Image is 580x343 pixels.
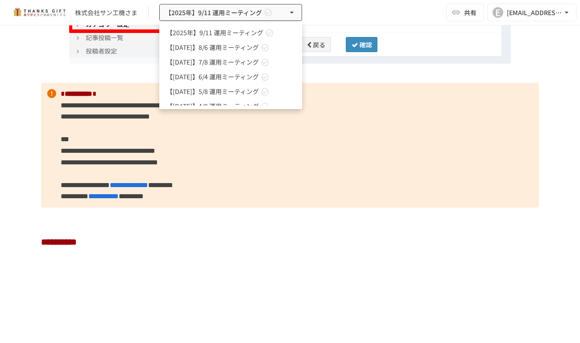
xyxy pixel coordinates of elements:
[166,72,259,82] span: 【[DATE]】6/4 運用ミーティング
[166,87,259,96] span: 【[DATE]】5/8 運用ミーティング
[166,57,259,67] span: 【[DATE]】7/8 運用ミーティング
[166,43,259,52] span: 【[DATE]】8/6 運用ミーティング
[166,28,263,37] span: 【2025年】9/11 運用ミーティング
[166,102,259,111] span: 【[DATE]】4/8 運用ミーティング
